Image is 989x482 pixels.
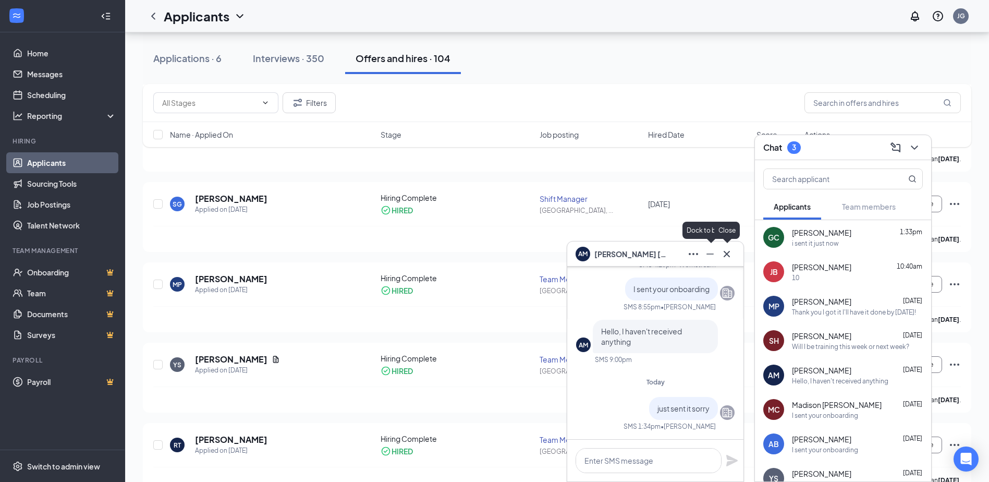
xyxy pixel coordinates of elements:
span: just sent it sorry [657,404,710,413]
svg: Collapse [101,11,111,21]
a: Talent Network [27,215,116,236]
b: [DATE] [938,316,959,323]
span: [PERSON_NAME] [792,331,851,341]
div: SMS 9:00pm [595,355,632,364]
svg: Ellipses [687,248,700,260]
div: Team Management [13,246,114,255]
a: TeamCrown [27,283,116,304]
svg: Minimize [704,248,716,260]
div: Dock to bottom [682,222,739,239]
a: Messages [27,64,116,85]
span: I sent your onboarding [633,284,710,294]
span: Team members [842,202,896,211]
svg: Ellipses [948,439,961,451]
b: [DATE] [938,155,959,163]
h1: Applicants [164,7,229,25]
svg: Ellipses [948,198,961,210]
a: Sourcing Tools [27,173,116,194]
h5: [PERSON_NAME] [195,434,267,445]
svg: MagnifyingGlass [943,99,951,107]
span: Score [756,129,777,140]
a: ChevronLeft [147,10,160,22]
span: [DATE] [648,199,670,209]
a: PayrollCrown [27,371,116,392]
div: Team Member [540,435,642,445]
a: Scheduling [27,85,116,105]
div: MC [768,404,780,415]
div: SMS 8:55pm [624,303,661,311]
svg: QuestionInfo [932,10,944,22]
button: Minimize [702,246,718,262]
div: [GEOGRAPHIC_DATA], ... [540,286,642,295]
div: HIRED [392,285,413,296]
svg: WorkstreamLogo [11,10,22,21]
div: Hiring Complete [381,433,534,444]
div: GC [768,232,779,243]
span: Job posting [540,129,579,140]
div: SG [173,200,182,209]
span: 10:40am [897,262,922,270]
div: HIRED [392,366,413,376]
span: [PERSON_NAME] [792,468,851,479]
button: ChevronDown [906,139,923,156]
a: OnboardingCrown [27,262,116,283]
div: 3 [792,143,796,152]
svg: ChevronDown [908,141,921,154]
span: [PERSON_NAME] [792,434,851,444]
span: Today [646,378,665,386]
svg: Company [721,287,734,299]
svg: CheckmarkCircle [381,446,391,456]
span: Stage [381,129,401,140]
div: [GEOGRAPHIC_DATA], ... [540,447,642,456]
svg: CheckmarkCircle [381,285,391,296]
button: ComposeMessage [887,139,904,156]
span: [DATE] [903,469,922,477]
button: Filter Filters [283,92,336,113]
svg: ComposeMessage [889,141,902,154]
span: Name · Applied On [170,129,233,140]
a: Home [27,43,116,64]
h5: [PERSON_NAME] [195,273,267,285]
svg: Document [272,355,280,364]
div: Thank you I got it I'll have it done by [DATE]! [792,308,916,317]
svg: Settings [13,461,23,472]
div: Shift Manager [540,194,642,204]
button: Plane [726,454,738,467]
h5: [PERSON_NAME] [195,193,267,204]
input: All Stages [162,97,257,109]
div: MP [173,280,182,289]
input: Search in offers and hires [804,92,961,113]
div: AM [579,341,588,350]
span: Madison [PERSON_NAME] [792,400,882,410]
div: HIRED [392,446,413,456]
div: AB [768,439,779,449]
svg: ChevronDown [261,99,270,107]
div: Payroll [13,356,114,365]
div: Applied on [DATE] [195,204,267,215]
b: [DATE] [938,235,959,243]
span: [PERSON_NAME] [792,296,851,307]
svg: Company [721,406,734,419]
span: 1:33pm [900,228,922,236]
h3: Chat [763,142,782,153]
svg: Ellipses [948,278,961,291]
div: Offers and hires · 104 [356,52,450,65]
span: Hello, I haven't received anything [601,327,682,346]
svg: Ellipses [948,358,961,371]
svg: CheckmarkCircle [381,205,391,215]
div: [GEOGRAPHIC_DATA], ... [540,367,642,376]
span: Applicants [774,202,811,211]
div: Hiring Complete [381,353,534,364]
div: Applied on [DATE] [195,365,280,376]
div: Applications · 6 [153,52,222,65]
div: Interviews · 350 [253,52,324,65]
div: SMS 1:34pm [624,422,661,431]
div: RT [174,441,181,450]
svg: Notifications [909,10,921,22]
svg: Analysis [13,111,23,121]
b: [DATE] [938,396,959,404]
div: Applied on [DATE] [195,445,267,456]
span: [DATE] [903,400,922,408]
div: YS [173,360,181,369]
div: Hiring [13,137,114,146]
